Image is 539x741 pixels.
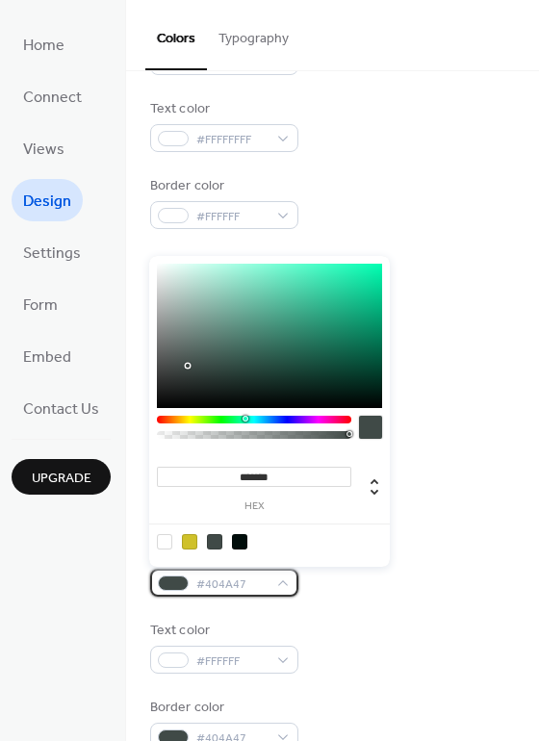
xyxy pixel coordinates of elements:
span: #FFFFFF [196,53,268,73]
span: Views [23,135,64,166]
div: Text color [150,99,295,119]
label: hex [157,501,351,512]
div: rgb(255, 255, 255) [157,534,172,549]
span: Connect [23,83,82,114]
div: rgb(0, 13, 10) [232,534,247,549]
a: Embed [12,335,83,377]
a: Form [12,283,69,325]
a: Views [12,127,76,169]
div: rgb(207, 193, 42) [182,534,197,549]
div: rgb(64, 74, 71) [207,534,222,549]
span: Settings [23,239,81,269]
span: #404A47 [196,575,268,595]
div: Border color [150,698,295,718]
span: Embed [23,343,71,373]
a: Settings [12,231,92,273]
a: Home [12,23,76,65]
span: #FFFFFFFF [196,130,268,150]
a: Contact Us [12,387,111,429]
div: Text color [150,621,295,641]
span: Home [23,31,64,62]
span: Form [23,291,58,321]
a: Design [12,179,83,221]
a: Connect [12,75,93,117]
span: Upgrade [32,469,91,489]
span: #FFFFFF [196,207,268,227]
span: #FFFFFF [196,652,268,672]
button: Upgrade [12,459,111,495]
span: Contact Us [23,395,99,425]
span: Design [23,187,71,217]
div: Border color [150,176,295,196]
